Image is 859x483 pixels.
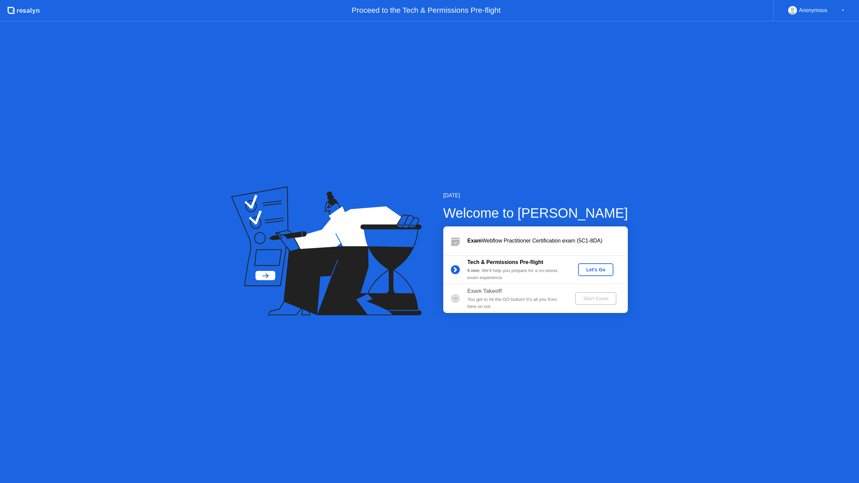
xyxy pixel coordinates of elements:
div: ▼ [841,6,845,15]
div: You get to hit the GO button! It’s all you from here on out [467,296,564,310]
b: Exam Takeoff [467,288,502,294]
b: 5 min [467,268,479,273]
div: Let's Go [581,267,611,272]
div: Anonymous [799,6,827,15]
div: Welcome to [PERSON_NAME] [443,203,628,223]
button: Let's Go [578,263,613,276]
div: [DATE] [443,192,628,200]
b: Exam [467,238,482,244]
button: Start Exam [575,292,616,305]
b: Tech & Permissions Pre-flight [467,259,543,265]
div: Webflow Practitioner Certification exam (5C1-8DA) [467,237,628,245]
div: : We’ll help you prepare for a no-stress exam experience [467,267,564,281]
div: Start Exam [578,296,614,301]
